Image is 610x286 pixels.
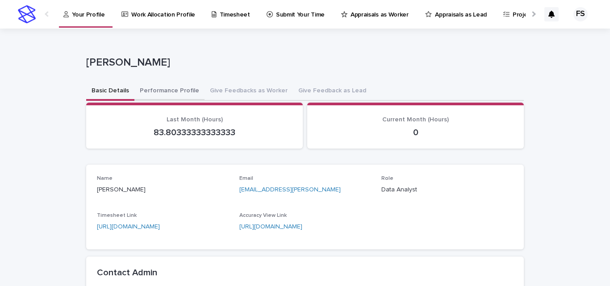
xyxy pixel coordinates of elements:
p: 83.80333333333333 [97,127,292,138]
h2: Contact Admin [97,267,513,278]
img: stacker-logo-s-only.png [18,5,36,23]
button: Performance Profile [134,82,205,101]
p: [PERSON_NAME] [97,185,229,195]
button: Give Feedback as Lead [293,82,372,101]
span: Accuracy View Link [239,213,287,218]
div: FS [573,7,588,21]
a: [URL][DOMAIN_NAME] [239,224,302,230]
p: [PERSON_NAME] [86,56,520,69]
span: Last Month (Hours) [167,116,223,123]
span: Role [381,176,393,181]
a: [EMAIL_ADDRESS][PERSON_NAME] [239,187,341,193]
button: Basic Details [86,82,134,101]
span: Name [97,176,113,181]
span: Email [239,176,253,181]
button: Give Feedbacks as Worker [205,82,293,101]
span: Timesheet Link [97,213,137,218]
a: [URL][DOMAIN_NAME] [97,224,160,230]
p: 0 [318,127,513,138]
p: Data Analyst [381,185,513,195]
span: Current Month (Hours) [382,116,449,123]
